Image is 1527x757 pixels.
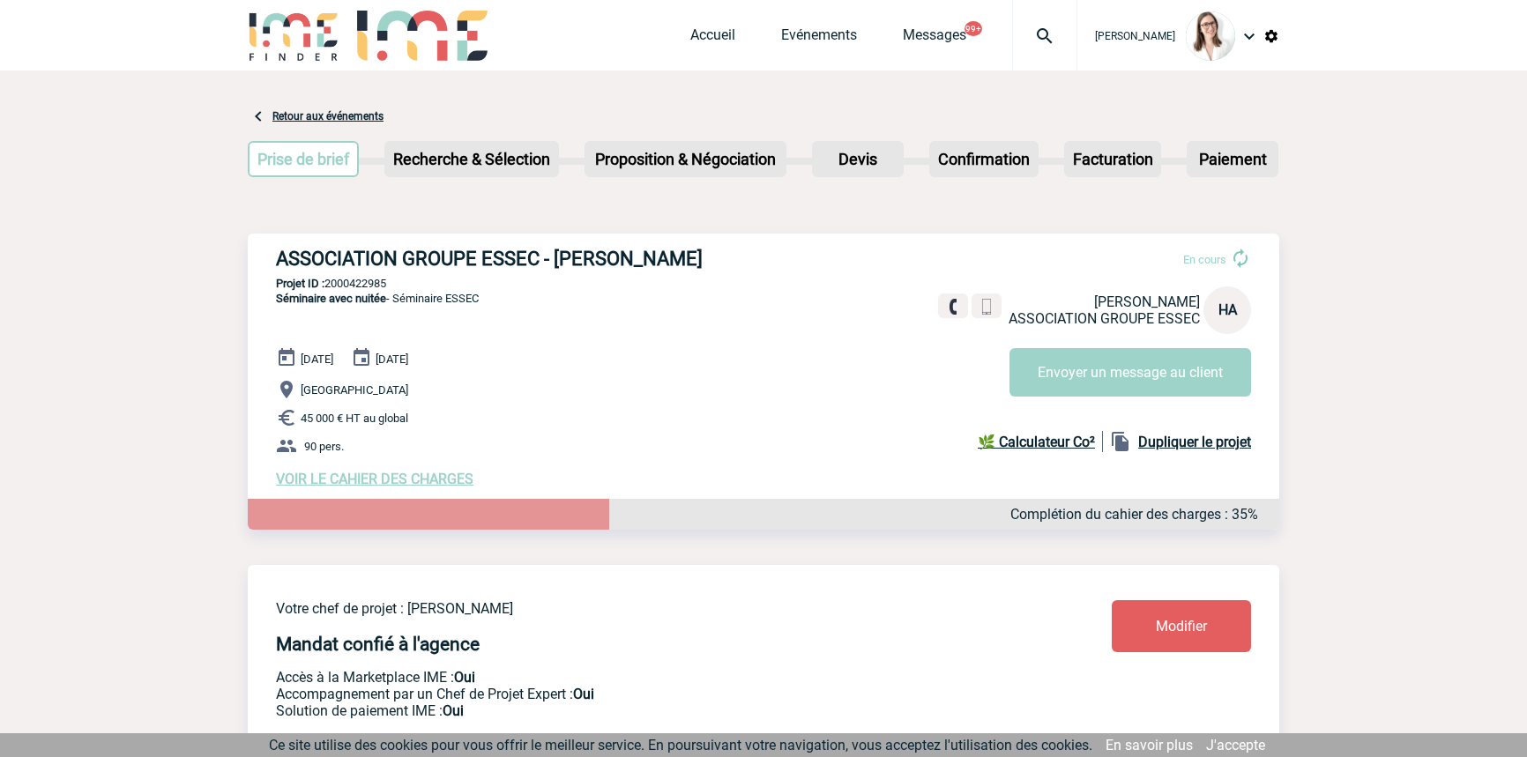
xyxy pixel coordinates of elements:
[931,143,1037,175] p: Confirmation
[1206,737,1265,753] a: J'accepte
[903,26,966,51] a: Messages
[301,412,408,425] span: 45 000 € HT au global
[269,737,1092,753] span: Ce site utilise des cookies pour vous offrir le meilleur service. En poursuivant votre navigation...
[814,143,902,175] p: Devis
[276,292,479,305] span: - Séminaire ESSEC
[1066,143,1160,175] p: Facturation
[276,686,1008,702] p: Prestation payante
[276,702,1008,719] p: Conformité aux process achat client, Prise en charge de la facturation, Mutualisation de plusieur...
[276,600,1008,617] p: Votre chef de projet : [PERSON_NAME]
[573,686,594,702] b: Oui
[979,299,994,315] img: portable.png
[276,634,480,655] h4: Mandat confié à l'agence
[1156,618,1207,635] span: Modifier
[945,299,961,315] img: fixe.png
[301,383,408,397] span: [GEOGRAPHIC_DATA]
[304,440,344,453] span: 90 pers.
[781,26,857,51] a: Evénements
[272,110,384,122] a: Retour aux événements
[690,26,735,51] a: Accueil
[1188,143,1277,175] p: Paiement
[1183,253,1226,266] span: En cours
[1106,737,1193,753] a: En savoir plus
[1095,30,1175,42] span: [PERSON_NAME]
[1009,310,1200,327] span: ASSOCIATION GROUPE ESSEC
[276,292,386,305] span: Séminaire avec nuitée
[443,702,464,719] b: Oui
[586,143,785,175] p: Proposition & Négociation
[301,353,333,366] span: [DATE]
[1218,301,1237,318] span: HA
[248,11,339,61] img: IME-Finder
[965,21,982,36] button: 99+
[250,143,357,175] p: Prise de brief
[276,277,324,290] b: Projet ID :
[454,669,475,686] b: Oui
[1094,293,1200,310] span: [PERSON_NAME]
[386,143,557,175] p: Recherche & Sélection
[376,353,408,366] span: [DATE]
[276,669,1008,686] p: Accès à la Marketplace IME :
[978,431,1103,452] a: 🌿 Calculateur Co²
[978,434,1095,450] b: 🌿 Calculateur Co²
[276,248,805,270] h3: ASSOCIATION GROUPE ESSEC - [PERSON_NAME]
[1138,434,1251,450] b: Dupliquer le projet
[248,277,1279,290] p: 2000422985
[1009,348,1251,397] button: Envoyer un message au client
[1186,11,1235,61] img: 122719-0.jpg
[1110,431,1131,452] img: file_copy-black-24dp.png
[276,471,473,487] a: VOIR LE CAHIER DES CHARGES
